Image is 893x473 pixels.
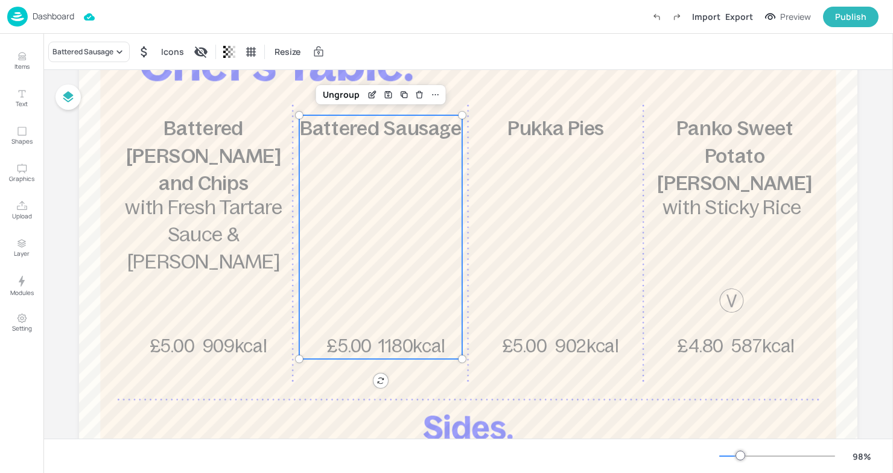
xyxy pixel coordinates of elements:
span: Battered Sausage [300,118,462,139]
div: Battered Sausage [52,46,113,57]
div: Export [725,10,753,23]
div: 98 % [847,450,876,463]
div: Ungroup [318,87,364,103]
span: Pukka Pies [507,118,604,139]
div: Edit Item [364,87,380,103]
div: Save Layout [380,87,396,103]
span: Battered [PERSON_NAME] and Chips [126,118,281,194]
span: with Sticky Rice [663,196,802,218]
span: 587kcal [731,337,795,356]
div: Icons [159,42,186,62]
span: Resize [272,45,303,58]
div: Publish [835,10,866,24]
label: Undo (Ctrl + Z) [646,7,667,27]
span: with Fresh Tartare Sauce & [PERSON_NAME] [125,196,282,273]
div: Hide symbol [135,42,154,62]
div: Duplicate [396,87,412,103]
div: Preview [780,10,811,24]
label: Redo (Ctrl + Y) [667,7,687,27]
span: 1180kcal [378,337,445,356]
p: Dashboard [33,12,74,21]
button: Publish [823,7,879,27]
span: 902kcal [555,337,619,356]
span: 909kcal [203,337,267,356]
div: Display condition [191,42,211,62]
span: £5.00 [502,337,547,356]
img: logo-86c26b7e.jpg [7,7,28,27]
span: Panko Sweet Potato [PERSON_NAME] [657,118,812,194]
div: Import [692,10,720,23]
button: Preview [758,8,818,26]
div: Delete [412,87,427,103]
span: £5.00 [150,337,195,356]
span: £5.00 [326,337,372,356]
span: £4.80 [677,337,723,356]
